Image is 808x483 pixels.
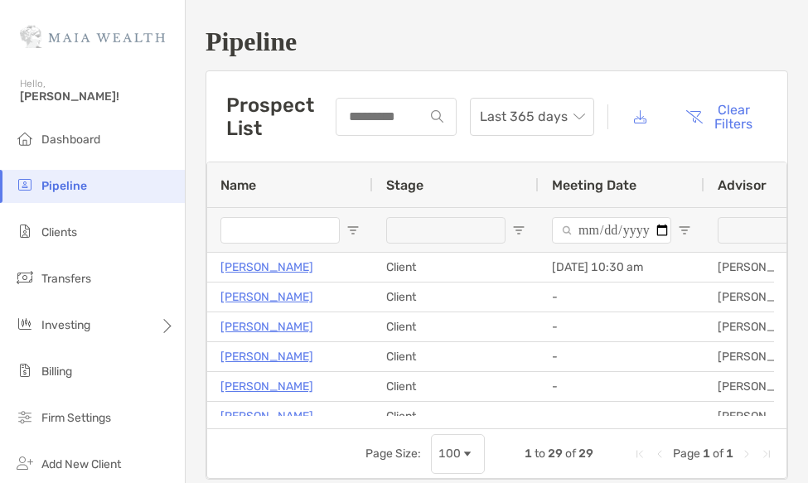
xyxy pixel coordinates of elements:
[373,402,539,431] div: Client
[438,447,461,461] div: 100
[653,447,666,461] div: Previous Page
[15,175,35,195] img: pipeline icon
[220,217,340,244] input: Name Filter Input
[386,177,423,193] span: Stage
[373,253,539,282] div: Client
[674,91,767,142] button: Clear Filters
[703,447,710,461] span: 1
[15,360,35,380] img: billing icon
[206,27,788,57] h1: Pipeline
[41,318,90,332] span: Investing
[718,177,767,193] span: Advisor
[15,128,35,148] img: dashboard icon
[220,376,313,397] a: [PERSON_NAME]
[726,447,733,461] span: 1
[373,372,539,401] div: Client
[740,447,753,461] div: Next Page
[15,314,35,334] img: investing icon
[41,457,121,471] span: Add New Client
[41,133,100,147] span: Dashboard
[365,447,421,461] div: Page Size:
[713,447,723,461] span: of
[565,447,576,461] span: of
[678,224,691,237] button: Open Filter Menu
[535,447,545,461] span: to
[15,453,35,473] img: add_new_client icon
[220,177,256,193] span: Name
[539,342,704,371] div: -
[539,312,704,341] div: -
[578,447,593,461] span: 29
[41,411,111,425] span: Firm Settings
[539,372,704,401] div: -
[15,268,35,287] img: transfers icon
[539,253,704,282] div: [DATE] 10:30 am
[15,407,35,427] img: firm-settings icon
[552,177,636,193] span: Meeting Date
[41,225,77,239] span: Clients
[373,283,539,312] div: Client
[673,447,700,461] span: Page
[525,447,532,461] span: 1
[220,257,313,278] a: [PERSON_NAME]
[373,342,539,371] div: Client
[373,312,539,341] div: Client
[633,447,646,461] div: First Page
[20,89,175,104] span: [PERSON_NAME]!
[760,447,773,461] div: Last Page
[220,287,313,307] a: [PERSON_NAME]
[20,7,165,66] img: Zoe Logo
[226,94,336,140] h3: Prospect List
[220,316,313,337] a: [PERSON_NAME]
[548,447,563,461] span: 29
[220,406,313,427] a: [PERSON_NAME]
[431,110,443,123] img: input icon
[41,365,72,379] span: Billing
[431,434,485,474] div: Page Size
[512,224,525,237] button: Open Filter Menu
[41,179,87,193] span: Pipeline
[41,272,91,286] span: Transfers
[346,224,360,237] button: Open Filter Menu
[539,402,704,431] div: -
[480,99,584,135] span: Last 365 days
[552,217,671,244] input: Meeting Date Filter Input
[15,221,35,241] img: clients icon
[539,283,704,312] div: -
[220,346,313,367] a: [PERSON_NAME]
